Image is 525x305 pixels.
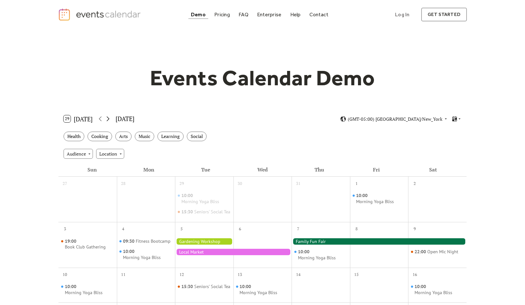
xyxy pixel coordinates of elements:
[255,10,284,19] a: Enterprise
[239,13,248,16] div: FAQ
[288,10,303,19] a: Help
[421,8,467,21] a: get started
[236,10,251,19] a: FAQ
[140,65,385,91] h1: Events Calendar Demo
[257,13,281,16] div: Enterprise
[212,10,232,19] a: Pricing
[290,13,301,16] div: Help
[307,10,331,19] a: Contact
[214,13,230,16] div: Pricing
[389,8,416,21] a: Log In
[309,13,329,16] div: Contact
[58,8,142,21] a: home
[191,13,206,16] div: Demo
[188,10,208,19] a: Demo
